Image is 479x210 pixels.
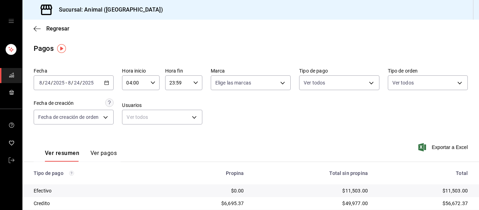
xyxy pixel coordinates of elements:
[34,187,160,194] div: Efectivo
[171,200,244,207] div: $6,695.37
[34,68,114,73] label: Fecha
[74,80,80,86] input: --
[82,80,94,86] input: ----
[66,80,67,86] span: -
[34,43,54,54] div: Pagos
[69,171,74,176] svg: Los pagos realizados con Pay y otras terminales son montos brutos.
[42,80,45,86] span: /
[53,80,65,86] input: ----
[34,200,160,207] div: Credito
[392,79,414,86] span: Ver todos
[304,79,325,86] span: Ver todos
[45,150,79,162] button: Ver resumen
[171,170,244,176] div: Propina
[71,80,73,86] span: /
[122,103,202,108] label: Usuarios
[34,25,69,32] button: Regresar
[68,80,71,86] input: --
[165,68,202,73] label: Hora fin
[379,170,468,176] div: Total
[57,44,66,53] img: Tooltip marker
[379,200,468,207] div: $56,672.37
[45,80,51,86] input: --
[122,68,159,73] label: Hora inicio
[255,200,368,207] div: $49,977.00
[379,187,468,194] div: $11,503.00
[255,170,368,176] div: Total sin propina
[90,150,117,162] button: Ver pagos
[45,150,117,162] div: navigation tabs
[51,80,53,86] span: /
[39,80,42,86] input: --
[255,187,368,194] div: $11,503.00
[299,68,379,73] label: Tipo de pago
[46,25,69,32] span: Regresar
[8,18,14,24] button: open drawer
[34,170,160,176] div: Tipo de pago
[215,79,251,86] span: Elige las marcas
[388,68,468,73] label: Tipo de orden
[420,143,468,151] button: Exportar a Excel
[122,110,202,124] div: Ver todos
[34,100,74,107] div: Fecha de creación
[53,6,163,14] h3: Sucursal: Animal ([GEOGRAPHIC_DATA])
[211,68,291,73] label: Marca
[80,80,82,86] span: /
[171,187,244,194] div: $0.00
[38,114,99,121] span: Fecha de creación de orden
